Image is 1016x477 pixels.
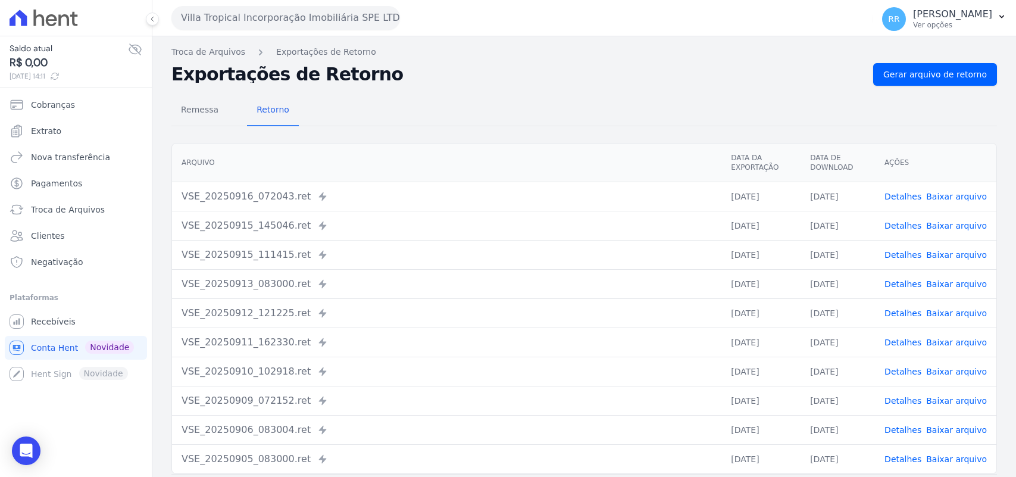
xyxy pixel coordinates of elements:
[171,46,245,58] a: Troca de Arquivos
[171,66,864,83] h2: Exportações de Retorno
[276,46,376,58] a: Exportações de Retorno
[10,93,142,386] nav: Sidebar
[10,291,142,305] div: Plataformas
[884,192,921,201] a: Detalhes
[31,342,78,354] span: Conta Hent
[247,95,299,126] a: Retorno
[174,98,226,121] span: Remessa
[31,204,105,216] span: Troca de Arquivos
[875,144,996,182] th: Ações
[721,328,801,357] td: [DATE]
[31,316,76,328] span: Recebíveis
[801,240,875,269] td: [DATE]
[5,172,147,195] a: Pagamentos
[884,396,921,406] a: Detalhes
[884,425,921,435] a: Detalhes
[873,63,997,86] a: Gerar arquivo de retorno
[721,269,801,298] td: [DATE]
[182,248,712,262] div: VSE_20250915_111415.ret
[926,338,987,347] a: Baixar arquivo
[721,144,801,182] th: Data da Exportação
[913,8,992,20] p: [PERSON_NAME]
[926,425,987,435] a: Baixar arquivo
[5,93,147,117] a: Cobranças
[884,338,921,347] a: Detalhes
[5,119,147,143] a: Extrato
[913,20,992,30] p: Ver opções
[172,144,721,182] th: Arquivo
[31,230,64,242] span: Clientes
[926,367,987,376] a: Baixar arquivo
[31,177,82,189] span: Pagamentos
[721,298,801,328] td: [DATE]
[884,367,921,376] a: Detalhes
[5,310,147,333] a: Recebíveis
[926,454,987,464] a: Baixar arquivo
[5,224,147,248] a: Clientes
[801,328,875,357] td: [DATE]
[5,250,147,274] a: Negativação
[801,415,875,444] td: [DATE]
[85,341,134,354] span: Novidade
[182,452,712,466] div: VSE_20250905_083000.ret
[926,308,987,318] a: Baixar arquivo
[926,279,987,289] a: Baixar arquivo
[171,46,997,58] nav: Breadcrumb
[10,55,128,71] span: R$ 0,00
[884,221,921,230] a: Detalhes
[883,68,987,80] span: Gerar arquivo de retorno
[171,95,228,126] a: Remessa
[721,240,801,269] td: [DATE]
[926,192,987,201] a: Baixar arquivo
[801,444,875,473] td: [DATE]
[926,396,987,406] a: Baixar arquivo
[801,182,875,211] td: [DATE]
[171,6,400,30] button: Villa Tropical Incorporação Imobiliária SPE LTDA
[721,357,801,386] td: [DATE]
[884,454,921,464] a: Detalhes
[182,277,712,291] div: VSE_20250913_083000.ret
[182,306,712,320] div: VSE_20250912_121225.ret
[182,189,712,204] div: VSE_20250916_072043.ret
[884,250,921,260] a: Detalhes
[249,98,296,121] span: Retorno
[721,386,801,415] td: [DATE]
[884,279,921,289] a: Detalhes
[801,357,875,386] td: [DATE]
[721,182,801,211] td: [DATE]
[10,42,128,55] span: Saldo atual
[888,15,899,23] span: RR
[721,415,801,444] td: [DATE]
[31,151,110,163] span: Nova transferência
[801,386,875,415] td: [DATE]
[801,269,875,298] td: [DATE]
[884,308,921,318] a: Detalhes
[926,221,987,230] a: Baixar arquivo
[721,444,801,473] td: [DATE]
[182,394,712,408] div: VSE_20250909_072152.ret
[801,211,875,240] td: [DATE]
[5,198,147,222] a: Troca de Arquivos
[12,437,40,465] div: Open Intercom Messenger
[31,256,83,268] span: Negativação
[182,219,712,233] div: VSE_20250915_145046.ret
[182,335,712,350] div: VSE_20250911_162330.ret
[31,99,75,111] span: Cobranças
[5,336,147,360] a: Conta Hent Novidade
[5,145,147,169] a: Nova transferência
[801,144,875,182] th: Data de Download
[182,364,712,379] div: VSE_20250910_102918.ret
[721,211,801,240] td: [DATE]
[31,125,61,137] span: Extrato
[182,423,712,437] div: VSE_20250906_083004.ret
[10,71,128,82] span: [DATE] 14:11
[926,250,987,260] a: Baixar arquivo
[873,2,1016,36] button: RR [PERSON_NAME] Ver opções
[801,298,875,328] td: [DATE]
